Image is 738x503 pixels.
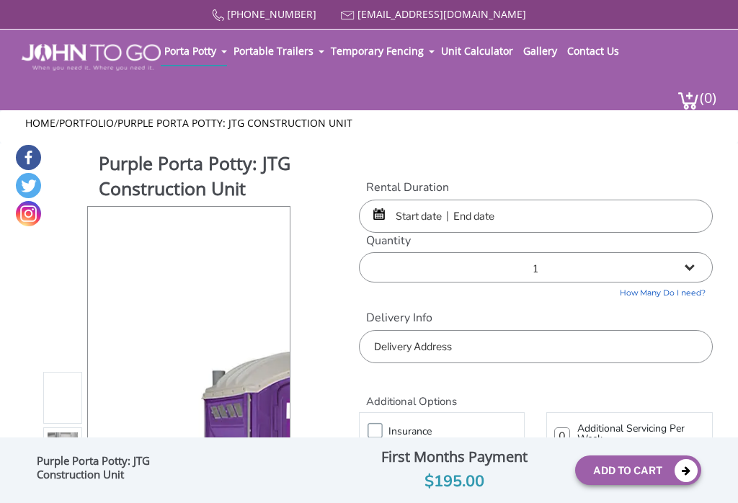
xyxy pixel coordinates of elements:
[359,310,713,326] label: Delivery Info
[575,455,701,485] button: Add To Cart
[577,424,705,444] h3: Additional Servicing Per Week
[554,427,570,443] input: 0
[99,151,291,205] h1: Purple Porta Potty: JTG Construction Unit
[212,9,224,22] img: Call
[564,37,623,65] a: Contact Us
[359,330,713,363] input: Delivery Address
[359,200,713,233] input: Start date | End date
[341,11,355,20] img: Mail
[677,91,699,110] img: cart a
[359,233,713,249] label: Quantity
[359,179,713,196] label: Rental Duration
[437,37,517,65] a: Unit Calculator
[327,37,427,65] a: Temporary Fencing
[25,116,55,130] a: Home
[680,445,738,503] button: Live Chat
[388,422,532,440] h3: Insurance
[230,37,317,65] a: Portable Trailers
[117,116,352,130] a: Purple Porta Potty: JTG Construction Unit
[357,7,526,21] a: [EMAIL_ADDRESS][DOMAIN_NAME]
[59,116,114,130] a: Portfolio
[161,37,220,65] a: Porta Potty
[344,469,564,494] div: $195.00
[227,7,316,21] a: [PHONE_NUMBER]
[359,282,713,299] a: How Many Do I need?
[16,201,41,226] a: Instagram
[344,445,564,469] div: First Months Payment
[16,145,41,170] a: Facebook
[22,44,161,71] img: JOHN to go
[520,37,561,65] a: Gallery
[699,76,716,107] span: (0)
[25,116,713,130] ul: / /
[16,173,41,198] a: Twitter
[359,378,713,409] h2: Additional Options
